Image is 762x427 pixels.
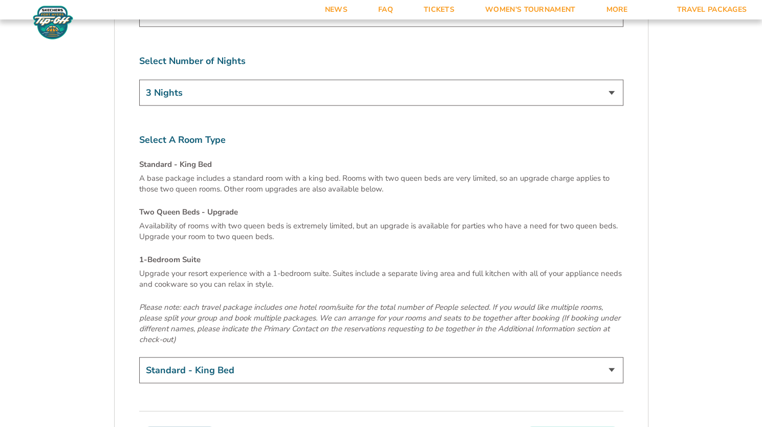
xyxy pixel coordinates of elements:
p: A base package includes a standard room with a king bed. Rooms with two queen beds are very limit... [139,173,623,194]
h4: Two Queen Beds - Upgrade [139,206,623,217]
em: Please note: each travel package includes one hotel room/suite for the total number of People sel... [139,302,620,344]
img: Fort Myers Tip-Off [31,5,75,40]
label: Select Number of Nights [139,54,623,67]
h4: Standard - King Bed [139,159,623,169]
p: Availability of rooms with two queen beds is extremely limited, but an upgrade is available for p... [139,220,623,242]
h4: 1-Bedroom Suite [139,254,623,265]
p: Upgrade your resort experience with a 1-bedroom suite. Suites include a separate living area and ... [139,268,623,289]
label: Select A Room Type [139,133,623,146]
